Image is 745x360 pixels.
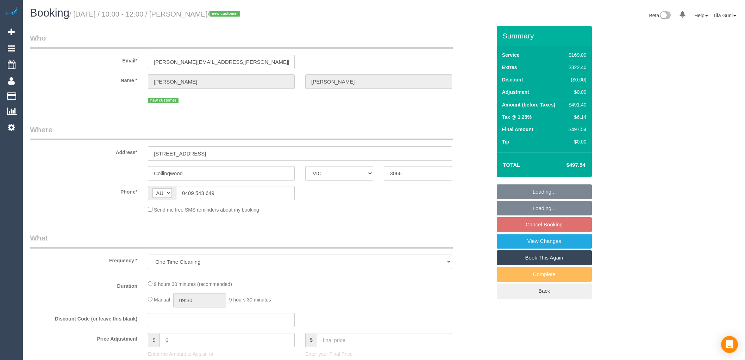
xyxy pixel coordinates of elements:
[25,255,143,264] label: Frequency *
[502,32,588,40] h3: Summary
[384,166,452,181] input: Post Code*
[154,207,259,213] span: Send me free SMS reminders about my booking
[502,126,533,133] label: Final Amount
[305,350,452,358] p: Enter your Final Price
[25,333,143,342] label: Price Adjustment
[502,138,509,145] label: Tip
[25,313,143,322] label: Discount Code (or leave this blank)
[502,51,520,59] label: Service
[566,76,586,83] div: ($0.00)
[566,114,586,121] div: $6.14
[30,33,453,49] legend: Who
[30,233,453,249] legend: What
[69,10,242,18] small: / [DATE] / 10:00 - 12:00 / [PERSON_NAME]
[25,55,143,64] label: Email*
[154,297,170,303] span: Manual
[497,234,592,249] a: View Changes
[305,333,317,347] span: $
[502,76,523,83] label: Discount
[30,7,69,19] span: Booking
[25,280,143,289] label: Duration
[566,51,586,59] div: $169.00
[30,124,453,140] legend: Where
[694,13,708,18] a: Help
[25,146,143,156] label: Address*
[649,13,671,18] a: Beta
[209,11,240,17] span: new customer
[545,162,585,168] h4: $497.54
[502,114,532,121] label: Tax @ 1.25%
[566,126,586,133] div: $497.54
[502,101,555,108] label: Amount (before Taxes)
[566,64,586,71] div: $322.40
[25,74,143,84] label: Name *
[148,166,295,181] input: Suburb*
[713,13,736,18] a: Tifa Guni
[148,74,295,89] input: First Name*
[148,55,295,69] input: Email*
[502,64,517,71] label: Extras
[148,98,179,103] span: new customer
[154,281,232,287] span: 9 hours 30 minutes (recommended)
[566,138,586,145] div: $0.00
[148,350,295,358] p: Enter the Amount to Adjust, or
[721,336,738,353] div: Open Intercom Messenger
[4,7,18,17] img: Automaid Logo
[305,74,452,89] input: Last Name*
[317,333,452,347] input: final price
[566,89,586,96] div: $0.00
[148,333,159,347] span: $
[229,297,271,303] span: 9 hours 30 minutes
[25,186,143,195] label: Phone*
[659,11,671,20] img: New interface
[502,89,529,96] label: Adjustment
[566,101,586,108] div: $491.40
[497,250,592,265] a: Book This Again
[497,283,592,298] a: Back
[208,10,243,18] span: /
[503,162,520,168] strong: Total
[176,186,295,200] input: Phone*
